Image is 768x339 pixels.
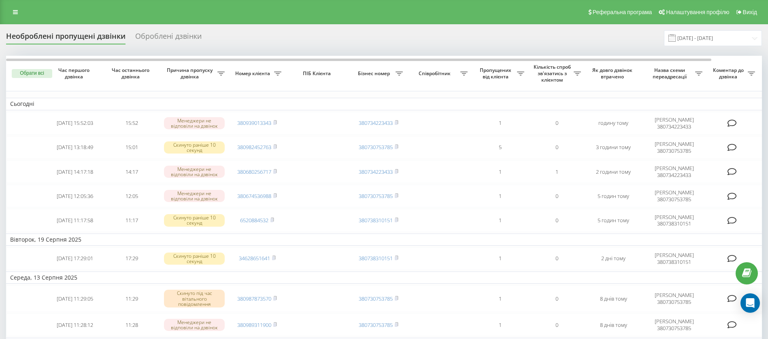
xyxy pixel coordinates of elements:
div: Скинуто раніше 10 секунд [164,141,225,154]
td: 12:05 [103,185,160,207]
span: Вихід [743,9,757,15]
td: [PERSON_NAME] 380738310151 [642,209,706,232]
span: Співробітник [411,70,460,77]
a: 380987873570 [237,295,271,302]
a: 380680256717 [237,168,271,175]
td: 0 [528,247,585,270]
a: 380738310151 [359,255,393,262]
td: 0 [528,285,585,312]
span: Причина пропуску дзвінка [164,67,217,80]
a: 380734223433 [359,168,393,175]
div: Менеджери не відповіли на дзвінок [164,190,225,202]
td: 3 години тому [585,136,642,159]
td: 11:17 [103,209,160,232]
td: 2 дні тому [585,247,642,270]
td: 1 [472,285,528,312]
td: 1 [528,160,585,183]
td: 15:52 [103,112,160,135]
td: [PERSON_NAME] 380738310151 [642,247,706,270]
td: [PERSON_NAME] 380730753785 [642,185,706,207]
a: 380674536988 [237,192,271,200]
a: 380939013343 [237,119,271,126]
td: 15:01 [103,136,160,159]
td: [DATE] 17:29:01 [47,247,103,270]
td: 17:29 [103,247,160,270]
a: 380730753785 [359,295,393,302]
td: 1 [472,185,528,207]
span: Як довго дзвінок втрачено [591,67,635,80]
td: [DATE] 14:17:18 [47,160,103,183]
span: Кількість спроб зв'язатись з клієнтом [532,64,574,83]
td: 1 [472,247,528,270]
span: Коментар до дзвінка [711,67,748,80]
span: Пропущених від клієнта [476,67,517,80]
span: ПІБ Клієнта [292,70,343,77]
td: [PERSON_NAME] 380730753785 [642,136,706,159]
td: 0 [528,209,585,232]
td: [PERSON_NAME] 380730753785 [642,314,706,336]
td: 0 [528,185,585,207]
td: 1 [472,112,528,135]
td: [DATE] 11:28:12 [47,314,103,336]
a: 6520884532 [240,217,268,224]
a: 380730753785 [359,143,393,151]
a: 380734223433 [359,119,393,126]
div: Менеджери не відповіли на дзвінок [164,117,225,129]
td: 0 [528,112,585,135]
td: [DATE] 12:05:36 [47,185,103,207]
div: Менеджери не відповіли на дзвінок [164,319,225,331]
div: Оброблені дзвінки [135,32,202,44]
span: Назва схеми переадресації [646,67,695,80]
td: 8 днів тому [585,314,642,336]
td: 1 [472,314,528,336]
span: Час останнього дзвінка [110,67,153,80]
td: 5 годин тому [585,209,642,232]
td: 11:29 [103,285,160,312]
a: 380989311900 [237,321,271,328]
td: [DATE] 11:17:58 [47,209,103,232]
td: 1 [472,160,528,183]
td: годину тому [585,112,642,135]
div: Менеджери не відповіли на дзвінок [164,166,225,178]
button: Обрати всі [12,69,52,78]
td: [DATE] 11:29:05 [47,285,103,312]
span: Налаштування профілю [666,9,729,15]
span: Час першого дзвінка [53,67,97,80]
td: 5 [472,136,528,159]
span: Номер клієнта [233,70,274,77]
div: Open Intercom Messenger [740,293,760,313]
div: Скинуто раніше 10 секунд [164,253,225,265]
td: [PERSON_NAME] 380730753785 [642,285,706,312]
a: 380982452763 [237,143,271,151]
div: Необроблені пропущені дзвінки [6,32,126,44]
a: 34628651641 [239,255,270,262]
td: 0 [528,314,585,336]
a: 380730753785 [359,321,393,328]
td: [PERSON_NAME] 380734223433 [642,112,706,135]
td: 0 [528,136,585,159]
td: 8 днів тому [585,285,642,312]
a: 380738310151 [359,217,393,224]
td: [DATE] 13:18:49 [47,136,103,159]
td: [DATE] 15:52:03 [47,112,103,135]
td: 5 годин тому [585,185,642,207]
div: Скинуто під час вітального повідомлення [164,290,225,307]
td: 11:28 [103,314,160,336]
div: Скинуто раніше 10 секунд [164,214,225,226]
td: 2 години тому [585,160,642,183]
span: Реферальна програма [593,9,652,15]
td: 1 [472,209,528,232]
td: 14:17 [103,160,160,183]
a: 380730753785 [359,192,393,200]
span: Бізнес номер [354,70,396,77]
td: [PERSON_NAME] 380734223433 [642,160,706,183]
